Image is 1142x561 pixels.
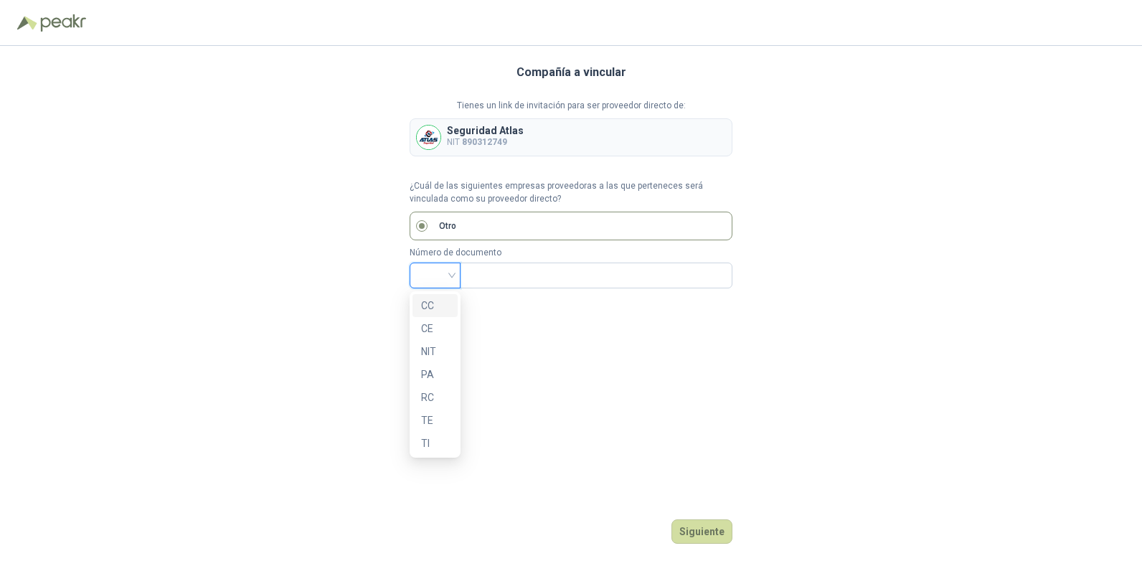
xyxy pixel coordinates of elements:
[410,99,732,113] p: Tienes un link de invitación para ser proveedor directo de:
[412,317,458,340] div: CE
[447,126,524,136] p: Seguridad Atlas
[516,63,626,82] h3: Compañía a vincular
[421,367,449,382] div: PA
[421,298,449,313] div: CC
[412,363,458,386] div: PA
[421,390,449,405] div: RC
[412,409,458,432] div: TE
[462,137,507,147] b: 890312749
[412,340,458,363] div: NIT
[421,344,449,359] div: NIT
[421,321,449,336] div: CE
[417,126,440,149] img: Company Logo
[421,412,449,428] div: TE
[671,519,732,544] button: Siguiente
[439,220,456,233] p: Otro
[410,179,732,207] p: ¿Cuál de las siguientes empresas proveedoras a las que perteneces será vinculada como su proveedo...
[410,246,732,260] p: Número de documento
[412,386,458,409] div: RC
[447,136,524,149] p: NIT
[412,294,458,317] div: CC
[421,435,449,451] div: TI
[412,432,458,455] div: TI
[17,16,37,30] img: Logo
[40,14,86,32] img: Peakr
